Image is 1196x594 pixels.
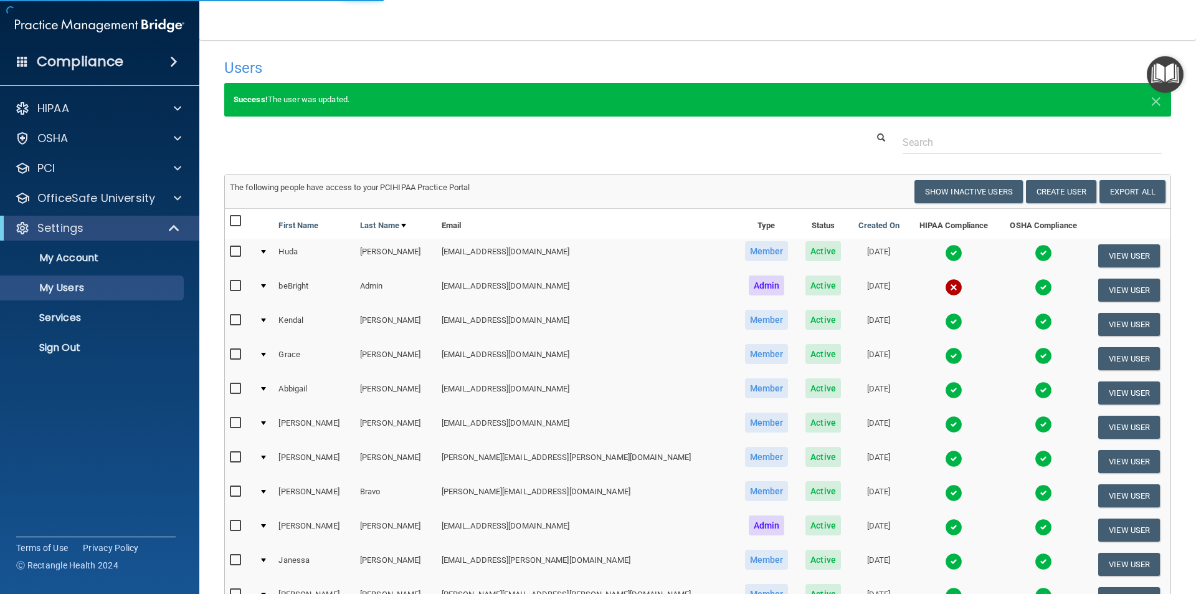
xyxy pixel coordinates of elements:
th: Email [437,209,736,239]
th: OSHA Compliance [999,209,1088,239]
h4: Compliance [37,53,123,70]
a: OfficeSafe University [15,191,181,206]
td: Janessa [273,547,355,582]
a: Created On [858,218,899,233]
td: [DATE] [849,513,908,547]
td: [DATE] [849,239,908,273]
span: Member [745,241,789,261]
span: Ⓒ Rectangle Health 2024 [16,559,118,572]
button: View User [1098,484,1160,507]
td: Huda [273,239,355,273]
img: tick.e7d51cea.svg [1035,279,1052,296]
img: tick.e7d51cea.svg [1035,244,1052,262]
td: [PERSON_NAME] [273,410,355,444]
td: [PERSON_NAME] [273,444,355,479]
td: [DATE] [849,547,908,582]
button: View User [1098,450,1160,473]
a: PCI [15,161,181,176]
span: Member [745,550,789,570]
td: [PERSON_NAME] [273,513,355,547]
th: HIPAA Compliance [908,209,999,239]
a: Settings [15,221,181,236]
iframe: Drift Widget Chat Controller [980,505,1181,555]
img: tick.e7d51cea.svg [945,381,962,399]
input: Search [903,131,1162,154]
a: Export All [1099,180,1165,203]
img: tick.e7d51cea.svg [1035,484,1052,502]
span: Admin [749,515,785,535]
a: OSHA [15,131,181,146]
img: tick.e7d51cea.svg [945,553,962,570]
td: [DATE] [849,376,908,410]
a: First Name [278,218,318,233]
span: Member [745,447,789,467]
td: [EMAIL_ADDRESS][DOMAIN_NAME] [437,410,736,444]
td: [PERSON_NAME] [355,547,437,582]
span: × [1151,87,1162,112]
img: tick.e7d51cea.svg [1035,381,1052,399]
button: Show Inactive Users [914,180,1023,203]
p: Sign Out [8,342,178,354]
td: Admin [355,273,437,307]
span: Active [805,241,841,261]
span: Active [805,413,841,433]
a: HIPAA [15,101,181,116]
span: Member [745,344,789,364]
td: [PERSON_NAME] [355,513,437,547]
img: PMB logo [15,13,184,38]
img: tick.e7d51cea.svg [945,450,962,467]
img: tick.e7d51cea.svg [945,347,962,365]
button: View User [1098,347,1160,370]
td: [EMAIL_ADDRESS][DOMAIN_NAME] [437,273,736,307]
td: [DATE] [849,307,908,342]
p: Services [8,312,178,324]
td: [PERSON_NAME] [355,342,437,376]
td: [PERSON_NAME] [355,410,437,444]
td: [EMAIL_ADDRESS][DOMAIN_NAME] [437,342,736,376]
td: [DATE] [849,444,908,479]
td: [PERSON_NAME] [355,376,437,410]
p: OSHA [37,131,69,146]
td: [PERSON_NAME] [355,239,437,273]
span: Active [805,310,841,330]
button: View User [1098,381,1160,405]
img: tick.e7d51cea.svg [945,484,962,502]
td: [PERSON_NAME][EMAIL_ADDRESS][PERSON_NAME][DOMAIN_NAME] [437,444,736,479]
td: [DATE] [849,342,908,376]
td: [PERSON_NAME] [355,307,437,342]
p: PCI [37,161,55,176]
img: tick.e7d51cea.svg [1035,347,1052,365]
img: tick.e7d51cea.svg [945,244,962,262]
button: View User [1098,313,1160,336]
img: tick.e7d51cea.svg [945,313,962,330]
button: View User [1098,553,1160,576]
a: Privacy Policy [83,542,139,554]
td: Grace [273,342,355,376]
th: Type [736,209,797,239]
img: tick.e7d51cea.svg [945,519,962,536]
td: Abbigail [273,376,355,410]
button: Close [1151,92,1162,107]
span: Active [805,550,841,570]
td: [PERSON_NAME] [355,444,437,479]
td: Bravo [355,479,437,513]
span: Member [745,481,789,501]
td: [DATE] [849,410,908,444]
img: cross.ca9f0e7f.svg [945,279,962,296]
td: [PERSON_NAME][EMAIL_ADDRESS][DOMAIN_NAME] [437,479,736,513]
a: Last Name [360,218,406,233]
td: [DATE] [849,479,908,513]
td: [EMAIL_ADDRESS][PERSON_NAME][DOMAIN_NAME] [437,547,736,582]
span: Active [805,275,841,295]
span: Active [805,378,841,398]
td: beBright [273,273,355,307]
span: Active [805,481,841,501]
p: OfficeSafe University [37,191,155,206]
span: Member [745,413,789,433]
td: [EMAIL_ADDRESS][DOMAIN_NAME] [437,513,736,547]
th: Status [797,209,850,239]
strong: Success! [234,95,268,104]
span: Active [805,515,841,535]
div: The user was updated. [224,83,1171,117]
td: Kendal [273,307,355,342]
